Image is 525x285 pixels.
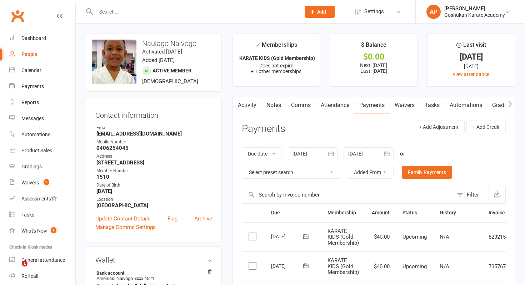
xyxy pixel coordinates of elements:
div: $ Balance [361,40,386,53]
div: Goshukan Karate Academy [444,12,505,18]
img: image1756770341.png [92,40,136,84]
button: + Add Adjustment [413,121,465,133]
a: Waivers 3 [9,175,75,191]
span: N/A [440,234,449,240]
a: Tasks [9,207,75,223]
a: Payments [9,78,75,95]
a: Dashboard [9,30,75,46]
a: People [9,46,75,62]
div: Waivers [21,180,39,185]
input: Search by invoice number [242,186,453,203]
div: Messages [21,116,44,121]
time: Activated [DATE] [142,49,182,55]
th: Amount [365,204,396,222]
a: What's New1 [9,223,75,239]
input: Search... [94,7,295,17]
strong: [STREET_ADDRESS] [96,159,212,166]
a: Flag [167,214,177,223]
p: Next: [DATE] Last: [DATE] [337,62,411,74]
div: [PERSON_NAME] [444,5,505,12]
a: Assessments [9,191,75,207]
div: Automations [21,132,50,137]
div: General attendance [21,257,65,263]
time: Added [DATE] [142,57,175,63]
h3: Wallet [95,256,212,264]
strong: KARATE KIDS (Gold Membership) [239,55,315,61]
a: Reports [9,95,75,111]
span: [DEMOGRAPHIC_DATA] [142,78,198,85]
strong: [DATE] [96,188,212,194]
div: [DATE] [434,62,508,70]
button: Filter [453,186,489,203]
div: What's New [21,228,47,234]
div: Tasks [21,212,34,218]
a: Automations [445,97,487,113]
a: Clubworx [9,7,26,25]
div: Filter [467,190,479,199]
a: Tasks [420,97,445,113]
a: Manage Comms Settings [95,223,156,231]
a: Product Sales [9,143,75,159]
button: Added From [347,166,394,179]
a: Roll call [9,268,75,284]
strong: Bank account [96,270,209,276]
th: Status [396,204,433,222]
td: 7357674 [482,251,515,281]
div: Product Sales [21,148,52,153]
a: Calendar [9,62,75,78]
a: General attendance kiosk mode [9,252,75,268]
span: xxxx 4521 [135,276,154,281]
div: Mobile Number [96,139,212,146]
span: KARATE KIDS (Gold Membership) [327,228,359,246]
span: Upcoming [402,263,427,270]
a: Comms [286,97,316,113]
a: Notes [261,97,286,113]
div: AP [426,5,441,19]
span: N/A [440,263,449,270]
div: Location [96,196,212,203]
div: People [21,51,37,57]
button: Add [305,6,335,18]
span: Upcoming [402,234,427,240]
h3: Payments [242,123,285,134]
button: + Add Credit [466,121,506,133]
td: 8292158 [482,222,515,252]
span: Add [317,9,326,15]
div: [DATE] [271,231,304,242]
a: Activity [233,97,261,113]
span: 3 [44,179,49,185]
span: Settings [364,4,384,20]
h3: Contact information [95,108,212,119]
strong: [GEOGRAPHIC_DATA] [96,202,212,209]
a: Messages [9,111,75,127]
a: Attendance [316,97,354,113]
div: [DATE] [271,260,304,271]
a: Gradings [9,159,75,175]
span: Active member [152,68,191,73]
th: Due [265,204,321,222]
a: Automations [9,127,75,143]
div: Assessments [21,196,57,202]
span: 1 [51,227,56,233]
div: Member Number [96,168,212,174]
strong: 1510 [96,174,212,180]
div: Payments [21,83,44,89]
iframe: Intercom live chat [7,261,24,278]
a: Family Payments [402,166,452,179]
a: Update Contact Details [95,214,151,223]
a: view attendance [453,71,489,77]
div: Reports [21,100,39,105]
div: Roll call [21,273,38,279]
td: $40.00 [365,251,396,281]
td: $40.00 [365,222,396,252]
div: [DATE] [434,53,508,61]
div: Date of Birth [96,182,212,189]
a: Payments [354,97,390,113]
div: Email [96,124,212,131]
a: Waivers [390,97,420,113]
span: Does not expire [259,63,293,68]
div: Last visit [456,40,486,53]
h3: Naulago Naivogo [92,40,216,47]
th: Invoice # [482,204,515,222]
span: + 1 other memberships [251,68,301,74]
